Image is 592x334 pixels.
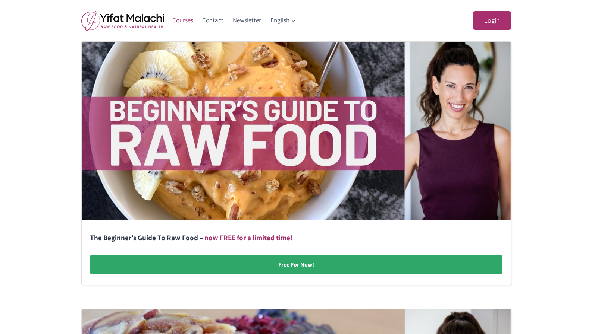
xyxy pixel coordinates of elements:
[168,12,301,29] nav: Primary Navigation
[81,11,164,31] img: yifat_logo41_en.png
[473,11,511,30] a: Login
[198,12,228,29] a: Contact
[168,12,198,29] a: Courses
[228,12,266,29] a: Newsletter
[266,12,300,29] button: Child menu of English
